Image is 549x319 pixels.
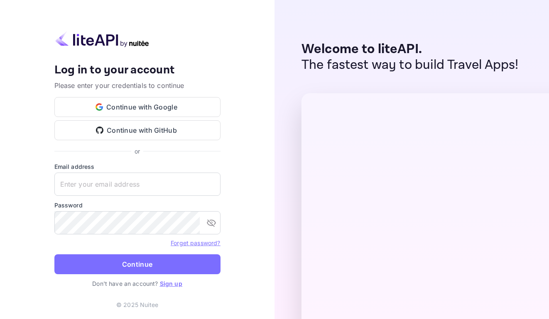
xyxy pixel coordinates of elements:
input: Enter your email address [54,173,221,196]
label: Email address [54,162,221,171]
button: Continue with GitHub [54,120,221,140]
button: Continue with Google [54,97,221,117]
img: liteapi [54,31,150,47]
button: toggle password visibility [203,214,220,231]
a: Sign up [160,280,182,287]
p: Please enter your credentials to continue [54,80,221,90]
p: Welcome to liteAPI. [301,41,519,57]
p: Don't have an account? [54,279,221,288]
a: Forget password? [171,239,220,246]
p: or [135,147,140,156]
a: Forget password? [171,239,220,247]
h4: Log in to your account [54,63,221,78]
p: The fastest way to build Travel Apps! [301,57,519,73]
button: Continue [54,254,221,274]
p: © 2025 Nuitee [116,300,158,309]
label: Password [54,201,221,209]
